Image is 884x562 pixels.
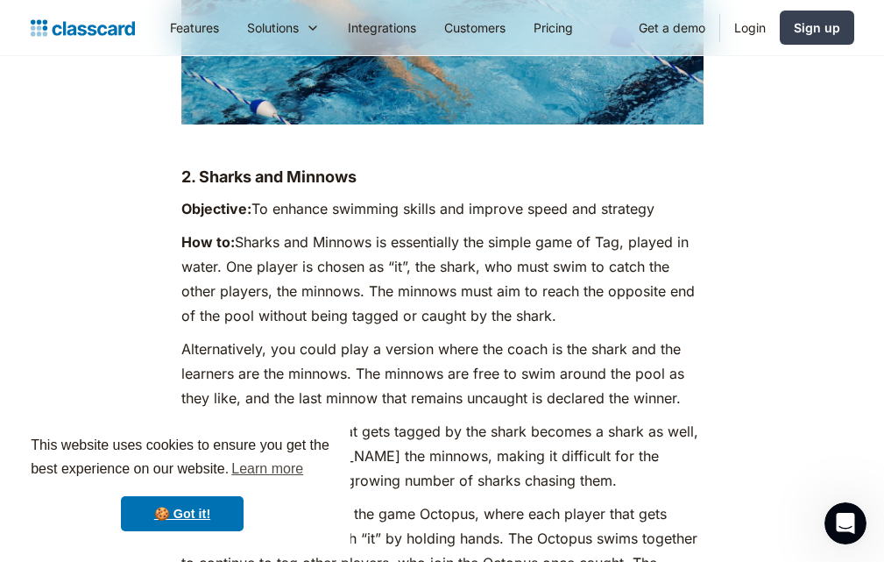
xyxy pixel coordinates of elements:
[181,133,704,158] p: ‍
[181,233,235,251] strong: How to:
[247,18,299,37] div: Solutions
[121,496,244,531] a: dismiss cookie message
[181,196,704,221] p: To enhance swimming skills and improve speed and strategy
[430,8,520,47] a: Customers
[229,456,306,482] a: learn more about cookies
[181,337,704,410] p: Alternatively, you could play a version where the coach is the shark and the learners are the min...
[794,18,840,37] div: Sign up
[31,16,135,40] a: home
[233,8,334,47] div: Solutions
[720,8,780,47] a: Login
[625,8,719,47] a: Get a demo
[780,11,854,45] a: Sign up
[14,418,350,548] div: cookieconsent
[181,230,704,328] p: Sharks and Minnows is essentially the simple game of Tag, played in water. One player is chosen a...
[31,435,334,482] span: This website uses cookies to ensure you get the best experience on our website.
[334,8,430,47] a: Integrations
[181,419,704,493] p: Any minnow that gets tagged by the shark becomes a shark as well, and goes on to [PERSON_NAME] th...
[181,167,704,188] h4: 2. Sharks and Minnows
[520,8,587,47] a: Pricing
[824,502,866,544] iframe: Intercom live chat
[156,8,233,47] a: Features
[181,200,251,217] strong: Objective:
